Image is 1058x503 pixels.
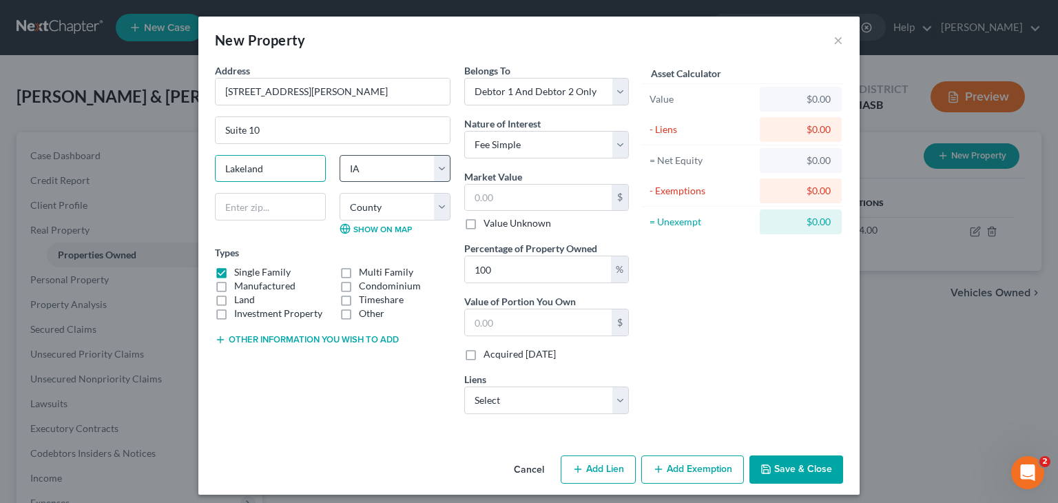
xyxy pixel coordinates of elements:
[611,256,628,283] div: %
[359,279,421,293] label: Condominium
[359,307,384,320] label: Other
[771,154,831,167] div: $0.00
[771,215,831,229] div: $0.00
[215,245,239,260] label: Types
[650,154,754,167] div: = Net Equity
[650,184,754,198] div: - Exemptions
[464,241,597,256] label: Percentage of Property Owned
[215,30,306,50] div: New Property
[650,215,754,229] div: = Unexempt
[234,279,295,293] label: Manufactured
[641,455,744,484] button: Add Exemption
[612,309,628,336] div: $
[359,265,413,279] label: Multi Family
[771,92,831,106] div: $0.00
[650,123,754,136] div: - Liens
[1011,456,1044,489] iframe: Intercom live chat
[216,156,325,182] input: Enter city...
[215,193,326,220] input: Enter zip...
[503,457,555,484] button: Cancel
[612,185,628,211] div: $
[771,184,831,198] div: $0.00
[216,79,450,105] input: Enter address...
[464,372,486,387] label: Liens
[464,294,576,309] label: Value of Portion You Own
[234,293,255,307] label: Land
[771,123,831,136] div: $0.00
[215,65,250,76] span: Address
[561,455,636,484] button: Add Lien
[464,170,522,184] label: Market Value
[464,65,510,76] span: Belongs To
[465,256,611,283] input: 0.00
[484,347,556,361] label: Acquired [DATE]
[465,309,612,336] input: 0.00
[1039,456,1050,467] span: 2
[215,334,399,345] button: Other information you wish to add
[359,293,404,307] label: Timeshare
[465,185,612,211] input: 0.00
[340,223,412,234] a: Show on Map
[464,116,541,131] label: Nature of Interest
[651,66,721,81] label: Asset Calculator
[234,307,322,320] label: Investment Property
[484,216,551,230] label: Value Unknown
[833,32,843,48] button: ×
[650,92,754,106] div: Value
[216,117,450,143] input: Apt, Suite, etc...
[234,265,291,279] label: Single Family
[749,455,843,484] button: Save & Close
